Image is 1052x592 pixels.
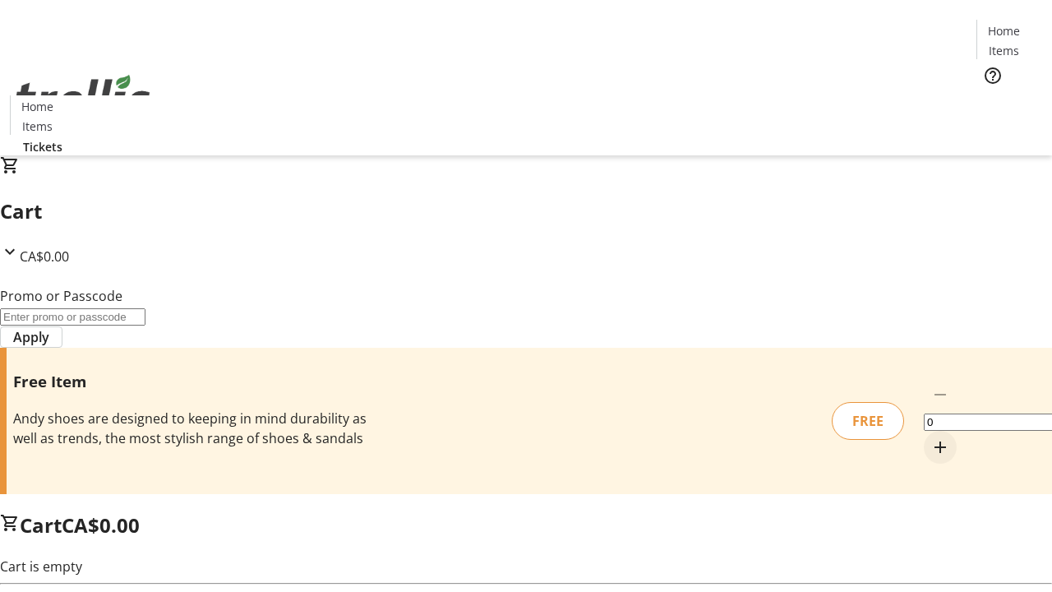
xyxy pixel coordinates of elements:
a: Home [11,98,63,115]
span: Apply [13,327,49,347]
button: Help [976,59,1009,92]
h3: Free Item [13,370,372,393]
span: CA$0.00 [62,511,140,539]
span: Tickets [990,95,1029,113]
span: Tickets [23,138,62,155]
span: CA$0.00 [20,247,69,266]
span: Home [988,22,1020,39]
a: Tickets [10,138,76,155]
a: Tickets [976,95,1042,113]
span: Items [22,118,53,135]
span: Items [989,42,1019,59]
a: Home [977,22,1030,39]
span: Home [21,98,53,115]
button: Increment by one [924,431,957,464]
div: Andy shoes are designed to keeping in mind durability as well as trends, the most stylish range o... [13,409,372,448]
img: Orient E2E Organization ZwS7lenqNW's Logo [10,57,156,139]
div: FREE [832,402,904,440]
a: Items [977,42,1030,59]
a: Items [11,118,63,135]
